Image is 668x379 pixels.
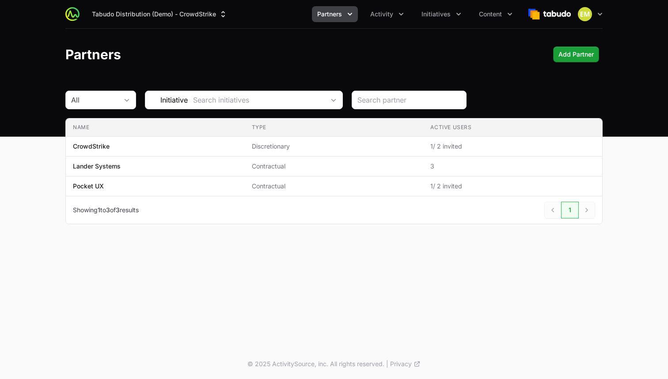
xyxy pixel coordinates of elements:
input: Search partner [357,95,461,105]
span: 1 / 2 invited [430,182,595,191]
input: Search initiatives [188,91,325,109]
img: ActivitySource [65,7,80,21]
span: Discretionary [252,142,417,151]
span: Partners [317,10,342,19]
span: 3 [106,206,110,214]
h1: Partners [65,46,121,62]
div: Open [325,91,342,109]
div: Primary actions [553,46,599,62]
div: Activity menu [365,6,409,22]
span: Initiatives [421,10,451,19]
div: Supplier switch menu [87,6,233,22]
button: Content [474,6,518,22]
span: Add Partner [558,49,594,60]
span: Content [479,10,502,19]
p: Pocket UX [73,182,104,191]
span: 1 [98,206,100,214]
a: Privacy [390,360,421,368]
button: Tabudo Distribution (Demo) - CrowdStrike [87,6,233,22]
span: Contractual [252,162,417,171]
img: Eric Mingus [578,7,592,21]
span: | [386,360,388,368]
th: Type [245,119,424,137]
img: Tabudo Distribution (Demo) [528,5,571,23]
div: All [71,95,118,105]
p: Showing to of results [73,206,139,214]
div: Partners menu [312,6,358,22]
th: Active Users [423,119,602,137]
div: Content menu [474,6,518,22]
button: Partners [312,6,358,22]
span: 3 [116,206,120,214]
p: © 2025 ActivitySource, inc. All rights reserved. [247,360,384,368]
button: Activity [365,6,409,22]
span: 3 [430,162,595,171]
span: Initiative [145,95,188,105]
div: Initiatives menu [416,6,467,22]
button: Initiatives [416,6,467,22]
p: Lander Systems [73,162,121,171]
span: 1 / 2 invited [430,142,595,151]
p: CrowdStrike [73,142,110,151]
span: Contractual [252,182,417,191]
th: Name [66,119,245,137]
div: Main navigation [80,6,518,22]
span: Activity [370,10,393,19]
button: Add Partner [553,46,599,62]
button: All [66,91,136,109]
a: 1 [561,202,579,218]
